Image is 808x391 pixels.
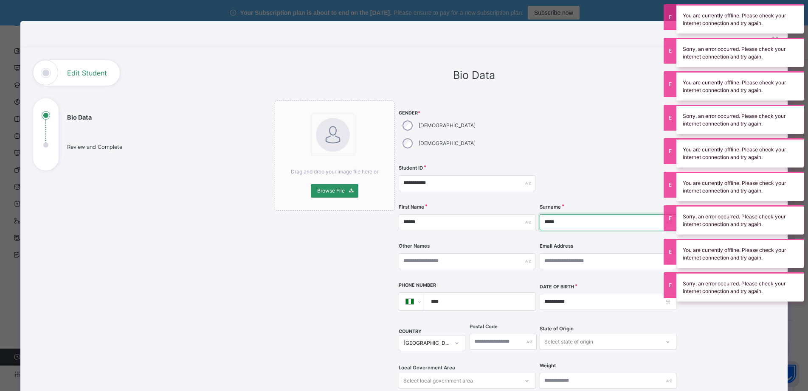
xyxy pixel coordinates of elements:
span: COUNTRY [399,329,422,334]
div: Sorry, an error occurred. Please check your internet connection and try again. [676,272,804,302]
div: [GEOGRAPHIC_DATA] [403,339,450,347]
label: Weight [540,362,556,369]
label: First Name [399,204,424,211]
label: Email Address [540,243,573,250]
div: You are currently offline. Please check your internet connection and try again. [676,239,804,268]
label: Student ID [399,165,423,172]
div: bannerImageDrag and drop your image file here orBrowse File [275,101,394,211]
h1: Edit Student [67,70,107,76]
div: You are currently offline. Please check your internet connection and try again. [676,71,804,101]
div: Sorry, an error occurred. Please check your internet connection and try again. [676,205,804,235]
span: Bio Data [453,69,495,81]
label: Date of Birth [540,284,574,290]
label: [DEMOGRAPHIC_DATA] [419,122,476,129]
label: [DEMOGRAPHIC_DATA] [419,140,476,147]
div: Sorry, an error occurred. Please check your internet connection and try again. [676,38,804,67]
div: You are currently offline. Please check your internet connection and try again. [676,138,804,168]
div: You are currently offline. Please check your internet connection and try again. [676,172,804,201]
label: Phone Number [399,282,436,289]
img: bannerImage [316,118,350,152]
div: Select local government area [403,373,473,389]
span: Drag and drop your image file here or [291,168,378,175]
label: Other Names [399,243,430,250]
div: You are currently offline. Please check your internet connection and try again. [676,4,804,34]
span: State of Origin [540,325,574,332]
label: Surname [540,204,561,211]
span: Browse File [317,187,345,195]
div: Sorry, an error occurred. Please check your internet connection and try again. [676,105,804,134]
span: Gender [399,110,535,117]
label: Postal Code [470,323,498,330]
div: Select state of origin [544,334,593,350]
span: Local Government Area [399,364,455,371]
